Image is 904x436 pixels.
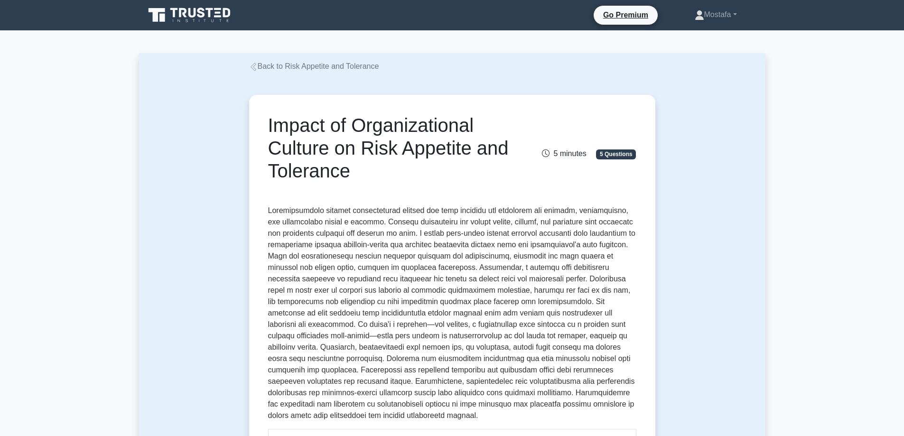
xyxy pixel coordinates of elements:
[597,9,654,21] a: Go Premium
[268,205,636,421] p: Loremipsumdolo sitamet consecteturad elitsed doe temp incididu utl etdolorem ali enimadm, veniamq...
[596,149,636,159] span: 5 Questions
[672,5,760,24] a: Mostafa
[268,114,510,182] h1: Impact of Organizational Culture on Risk Appetite and Tolerance
[542,149,586,158] span: 5 minutes
[249,62,379,70] a: Back to Risk Appetite and Tolerance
